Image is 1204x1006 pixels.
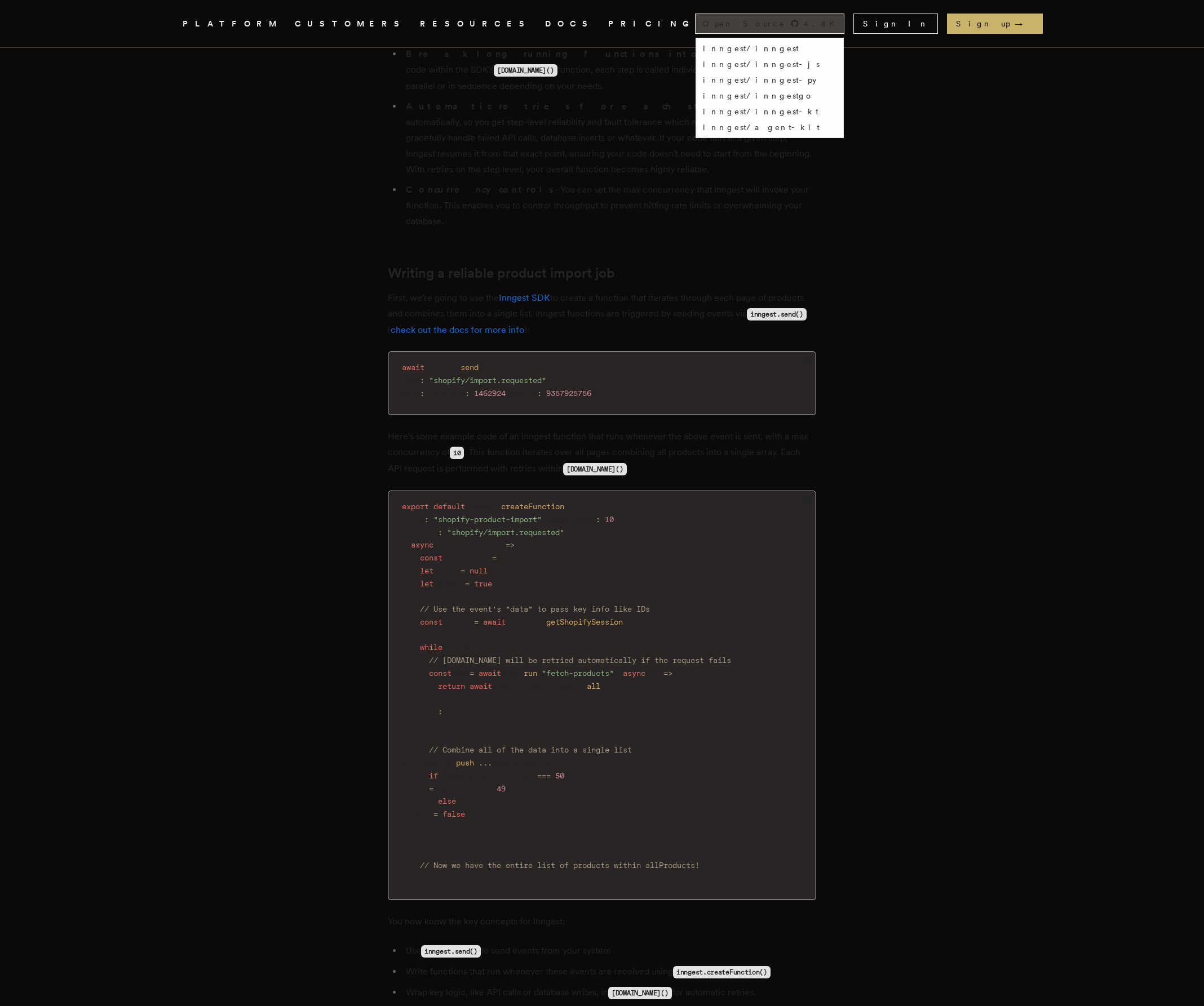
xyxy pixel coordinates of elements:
span: : [424,515,429,524]
span: ... [479,758,492,767]
span: let [420,579,433,588]
span: ) [551,758,555,767]
span: page [433,784,452,793]
span: cursor [433,566,461,575]
span: { [411,515,415,524]
span: await [470,682,492,691]
span: { [677,669,681,678]
p: First, we're going to use the to create a function that iterates through each page of products an... [388,290,816,338]
span: hasMore [433,579,465,588]
span: . [546,682,551,691]
span: . [506,771,510,780]
span: ( [564,502,569,511]
span: "fetch-products" [542,669,614,678]
span: , [542,515,546,524]
span: . [650,617,654,626]
span: : [465,389,470,398]
span: "shopify-product-import" [433,515,542,524]
span: === [537,771,551,780]
span: inngest [465,502,497,511]
span: database [506,617,542,626]
span: allProducts [442,553,492,562]
a: CUSTOMERS [295,17,406,31]
span: storeId [677,617,709,626]
span: , [573,528,578,537]
span: ) [483,643,488,652]
span: { [519,540,524,549]
code: 10 [450,447,464,459]
span: ) [406,401,411,410]
span: ) [709,617,713,626]
span: rest [528,682,546,691]
span: all [587,682,600,691]
span: cursor [402,784,429,793]
span: createFunction [501,502,564,511]
span: id [515,784,524,793]
span: async [623,669,645,678]
span: // Use the event's "data" to pass key info like IDs [420,604,650,613]
span: { [483,363,488,372]
span: , [506,389,510,398]
span: ( [438,540,442,549]
span: . [465,771,470,780]
span: // [DOMAIN_NAME] will be retried automatically if the request fails [429,656,731,665]
span: { [492,643,497,652]
span: { [442,540,447,549]
span: await [402,363,424,372]
span: ) [442,720,447,729]
span: null [470,566,488,575]
span: , [470,707,474,716]
span: Product [551,682,582,691]
span: . [456,363,461,372]
span: ( [479,363,483,372]
a: DOCS [545,17,595,31]
span: = [465,579,470,588]
span: products [456,784,492,793]
span: . [519,669,524,678]
span: : [438,528,442,537]
span: { [461,796,465,805]
span: data [654,617,672,626]
span: ( [623,617,627,626]
span: . [542,617,546,626]
span: storeId [433,389,465,398]
span: cursor [442,707,470,716]
span: } [618,515,623,524]
li: Wrap key logic, like API calls or database writes, in for automatic retries. [402,985,816,1001]
span: = [461,566,465,575]
span: , [614,669,618,678]
span: . [510,784,515,793]
span: while [420,643,442,652]
span: hasMore [452,643,483,652]
button: PLATFORM [183,17,281,31]
span: . [582,682,587,691]
button: RESOURCES [420,17,532,31]
span: . [510,758,515,767]
a: inngest/inngestgo [703,91,814,100]
span: ( [537,669,542,678]
span: if [429,771,438,780]
span: , [623,515,627,524]
span: step [501,669,519,678]
span: products [470,771,506,780]
span: 1462924 [474,389,506,398]
span: id [415,515,424,524]
span: { [605,682,609,691]
li: - You can set the max concurrency that Inngest will invoke your function. This enables you to con... [402,182,816,229]
span: "shopify/import.requested" [447,528,564,537]
span: length [510,771,537,780]
span: . [524,682,528,691]
span: . [672,617,677,626]
code: inngest.createFunction() [673,966,771,978]
span: session [402,694,433,703]
span: else [438,796,456,805]
span: hasMore [402,809,433,818]
span: const [420,617,442,626]
span: concurrency [546,515,596,524]
span: { [411,528,415,537]
span: await [483,617,506,626]
span: => [663,669,672,678]
strong: Automatic retries for each step [406,101,733,112]
li: - Each step is retried automatically, so you get step-level reliability and fault tolerance which... [402,99,816,177]
span: inngest [424,363,456,372]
